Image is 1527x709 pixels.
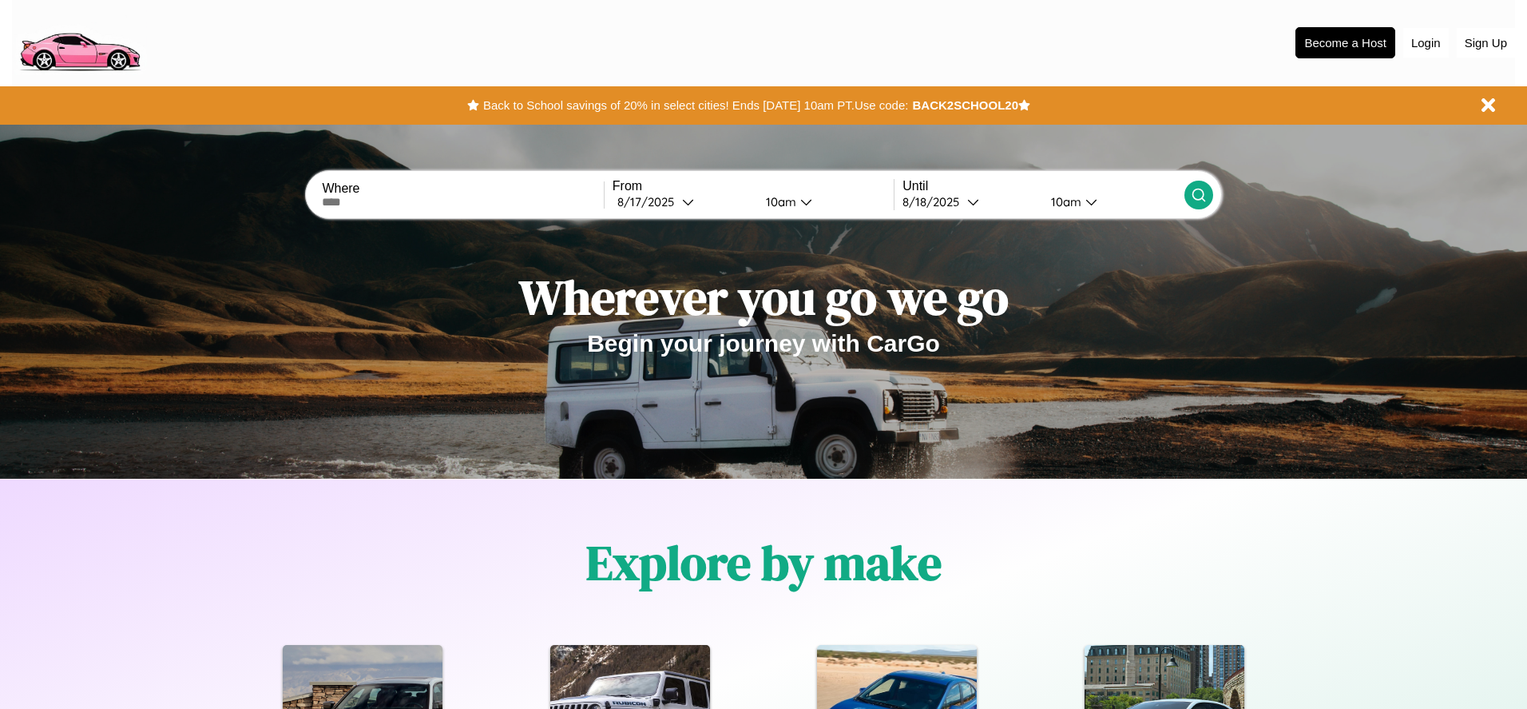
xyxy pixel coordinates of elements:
button: Become a Host [1295,27,1395,58]
button: Login [1403,28,1449,58]
button: Sign Up [1457,28,1515,58]
h1: Explore by make [586,530,942,595]
button: 8/17/2025 [613,193,753,210]
div: 8 / 18 / 2025 [902,194,967,209]
img: logo [12,8,147,75]
button: 10am [753,193,894,210]
button: Back to School savings of 20% in select cities! Ends [DATE] 10am PT.Use code: [479,94,912,117]
div: 10am [1043,194,1085,209]
label: Until [902,179,1184,193]
label: Where [322,181,603,196]
div: 10am [758,194,800,209]
div: 8 / 17 / 2025 [617,194,682,209]
button: 10am [1038,193,1184,210]
label: From [613,179,894,193]
b: BACK2SCHOOL20 [912,98,1018,112]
